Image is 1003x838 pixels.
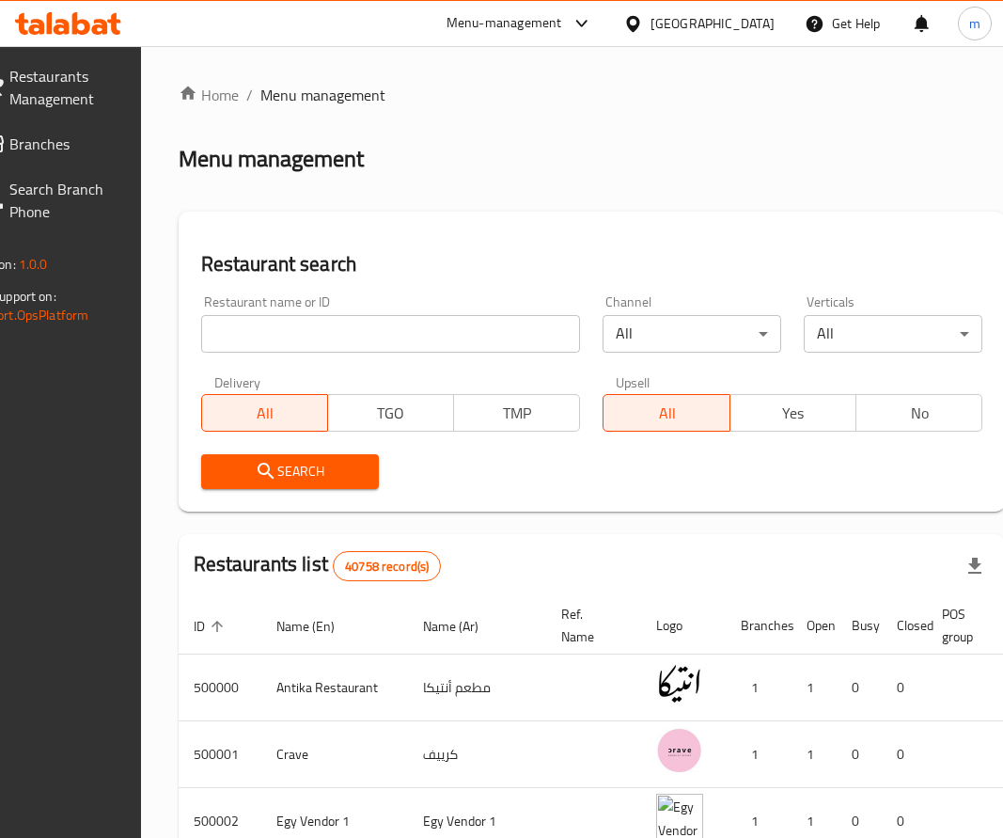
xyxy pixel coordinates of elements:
td: Crave [261,721,408,788]
td: مطعم أنتيكا [408,655,546,721]
th: Open [791,597,837,655]
h2: Restaurant search [201,250,983,278]
th: Branches [726,597,791,655]
td: 0 [837,655,882,721]
button: Yes [729,394,856,432]
input: Search for restaurant name or ID.. [201,315,581,353]
span: Name (Ar) [423,615,503,638]
span: POS group [942,603,997,648]
td: 0 [882,721,927,788]
th: Logo [641,597,726,655]
button: No [855,394,982,432]
span: All [611,400,722,427]
button: All [201,394,328,432]
img: Crave [656,727,703,774]
div: All [804,315,982,353]
td: 1 [726,721,791,788]
label: Upsell [616,375,650,388]
h2: Menu management [179,144,364,174]
h2: Restaurants list [194,550,442,581]
span: TMP [462,400,572,427]
span: 40758 record(s) [334,558,440,576]
td: كرييف [408,721,546,788]
label: Delivery [214,375,261,388]
div: Total records count [333,551,441,581]
div: Menu-management [447,12,562,35]
th: Closed [882,597,927,655]
span: 1.0.0 [19,252,48,277]
td: 0 [882,655,927,721]
div: Export file [952,544,997,589]
a: Home [179,84,239,106]
span: No [864,400,975,427]
li: / [246,84,253,106]
span: Restaurants Management [9,65,113,110]
td: 0 [837,721,882,788]
td: 1 [791,655,837,721]
span: ID [194,615,229,638]
span: Branches [9,133,113,155]
button: TGO [327,394,454,432]
td: 1 [791,721,837,788]
button: TMP [453,394,580,432]
td: 1 [726,655,791,721]
td: 500001 [179,721,261,788]
button: Search [201,454,380,489]
span: Search Branch Phone [9,178,113,223]
span: TGO [336,400,447,427]
span: Yes [738,400,849,427]
th: Busy [837,597,882,655]
button: All [603,394,729,432]
span: Ref. Name [561,603,619,648]
img: Antika Restaurant [656,660,703,707]
div: [GEOGRAPHIC_DATA] [650,13,775,34]
td: Antika Restaurant [261,655,408,721]
span: m [969,13,980,34]
span: All [210,400,321,427]
div: All [603,315,781,353]
span: Search [216,460,365,483]
span: Name (En) [276,615,359,638]
span: Menu management [260,84,385,106]
td: 500000 [179,655,261,721]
